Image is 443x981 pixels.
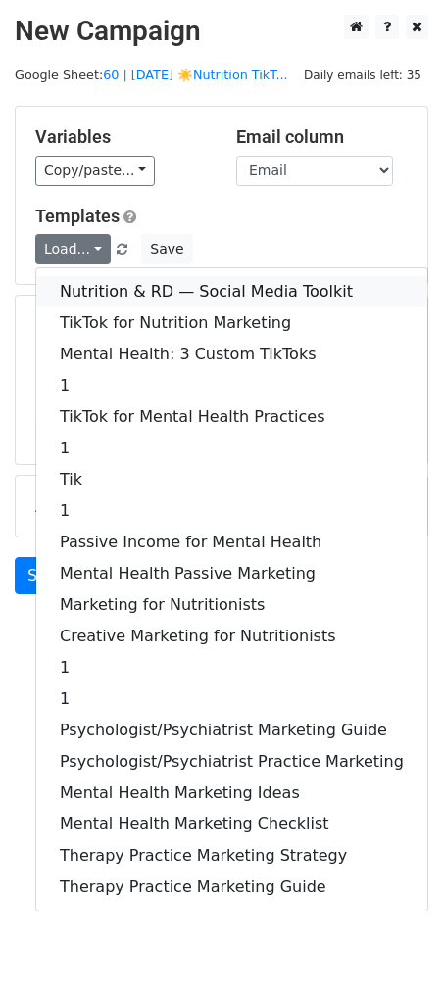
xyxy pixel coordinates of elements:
[36,527,427,558] a: Passive Income for Mental Health
[297,68,428,82] a: Daily emails left: 35
[36,809,427,840] a: Mental Health Marketing Checklist
[36,495,427,527] a: 1
[36,652,427,683] a: 1
[36,307,427,339] a: TikTok for Nutrition Marketing
[36,746,427,777] a: Psychologist/Psychiatrist Practice Marketing
[345,887,443,981] iframe: Chat Widget
[35,234,111,264] a: Load...
[36,683,427,715] a: 1
[15,15,428,48] h2: New Campaign
[141,234,192,264] button: Save
[15,68,288,82] small: Google Sheet:
[36,433,427,464] a: 1
[36,871,427,903] a: Therapy Practice Marketing Guide
[15,557,79,594] a: Send
[103,68,287,82] a: 60 | [DATE] ☀️Nutrition TikT...
[36,589,427,621] a: Marketing for Nutritionists
[36,370,427,401] a: 1
[36,401,427,433] a: TikTok for Mental Health Practices
[36,715,427,746] a: Psychologist/Psychiatrist Marketing Guide
[36,777,427,809] a: Mental Health Marketing Ideas
[36,276,427,307] a: Nutrition & RD — Social Media Toolkit
[36,464,427,495] a: Tik
[36,840,427,871] a: Therapy Practice Marketing Strategy
[36,621,427,652] a: Creative Marketing for Nutritionists
[35,206,120,226] a: Templates
[35,156,155,186] a: Copy/paste...
[36,558,427,589] a: Mental Health Passive Marketing
[35,126,207,148] h5: Variables
[36,339,427,370] a: Mental Health: 3 Custom TikToks
[297,65,428,86] span: Daily emails left: 35
[236,126,408,148] h5: Email column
